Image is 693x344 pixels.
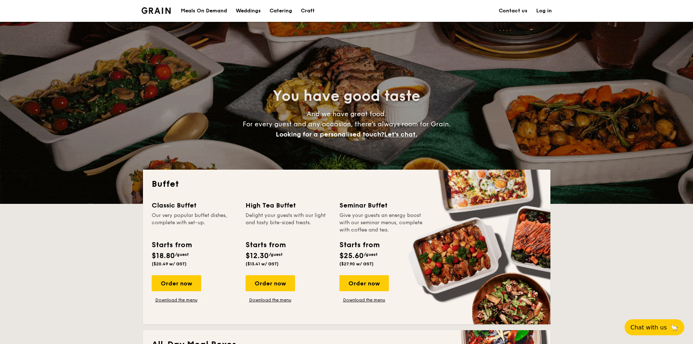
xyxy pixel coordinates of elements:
[152,261,187,266] span: ($20.49 w/ GST)
[152,240,191,250] div: Starts from
[142,7,171,14] img: Grain
[339,297,389,303] a: Download the menu
[339,240,379,250] div: Starts from
[625,319,684,335] button: Chat with us🦙
[269,252,283,257] span: /guest
[384,130,417,138] span: Let's chat.
[246,275,295,291] div: Order now
[246,212,331,234] div: Delight your guests with our light and tasty bite-sized treats.
[246,252,269,260] span: $12.30
[364,252,378,257] span: /guest
[339,200,425,210] div: Seminar Buffet
[175,252,189,257] span: /guest
[246,200,331,210] div: High Tea Buffet
[152,212,237,234] div: Our very popular buffet dishes, complete with set-up.
[339,261,374,266] span: ($27.90 w/ GST)
[152,200,237,210] div: Classic Buffet
[339,212,425,234] div: Give your guests an energy boost with our seminar menus, complete with coffee and tea.
[246,240,285,250] div: Starts from
[670,323,678,332] span: 🦙
[152,178,542,190] h2: Buffet
[142,7,171,14] a: Logotype
[246,297,295,303] a: Download the menu
[246,261,279,266] span: ($13.41 w/ GST)
[630,324,667,331] span: Chat with us
[152,275,201,291] div: Order now
[152,252,175,260] span: $18.80
[339,252,364,260] span: $25.60
[339,275,389,291] div: Order now
[152,297,201,303] a: Download the menu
